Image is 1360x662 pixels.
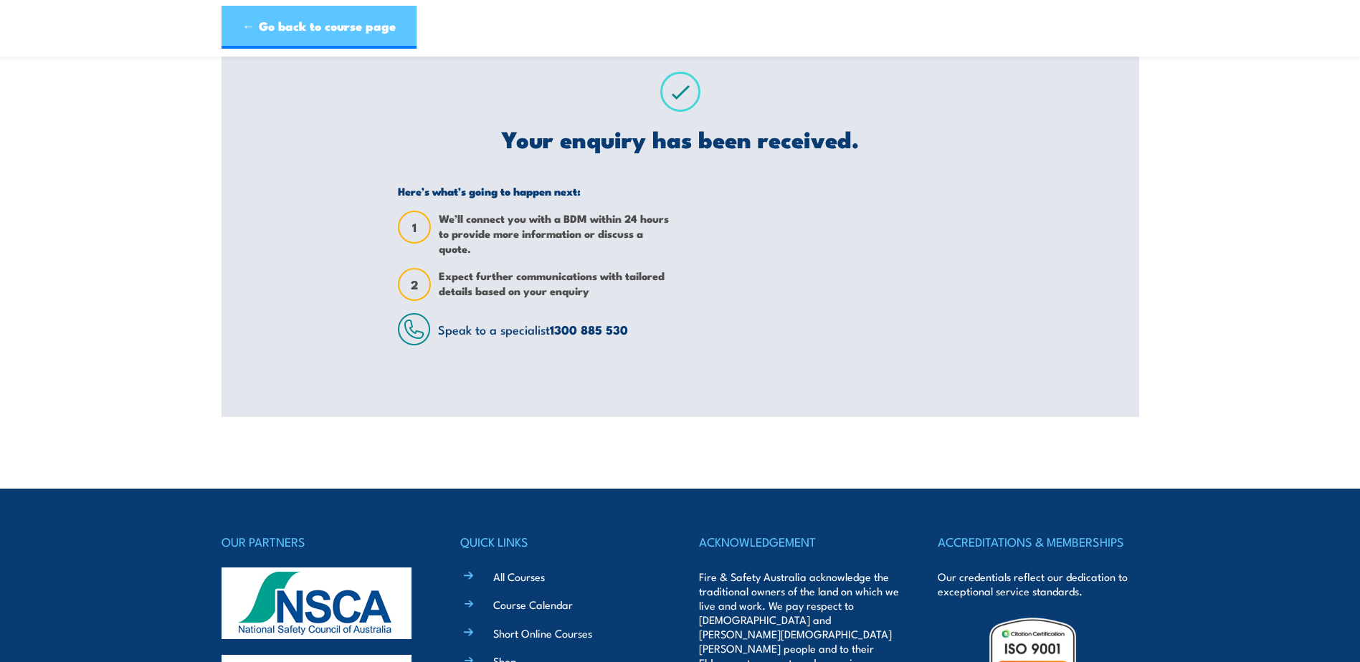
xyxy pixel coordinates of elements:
[222,567,412,639] img: nsca-logo-footer
[438,320,628,338] span: Speak to a specialist
[399,277,429,292] span: 2
[460,532,661,552] h4: QUICK LINKS
[550,320,628,339] a: 1300 885 530
[439,211,670,256] span: We’ll connect you with a BDM within 24 hours to provide more information or discuss a quote.
[398,184,670,198] h5: Here’s what’s going to happen next:
[439,268,670,301] span: Expect further communications with tailored details based on your enquiry
[222,532,422,552] h4: OUR PARTNERS
[938,532,1138,552] h4: ACCREDITATIONS & MEMBERSHIPS
[398,128,962,148] h2: Your enquiry has been received.
[493,597,573,612] a: Course Calendar
[493,569,545,584] a: All Courses
[493,625,592,641] a: Short Online Courses
[399,220,429,235] span: 1
[699,532,900,552] h4: ACKNOWLEDGEMENT
[222,6,417,49] a: ← Go back to course page
[938,570,1138,598] p: Our credentials reflect our dedication to exceptional service standards.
